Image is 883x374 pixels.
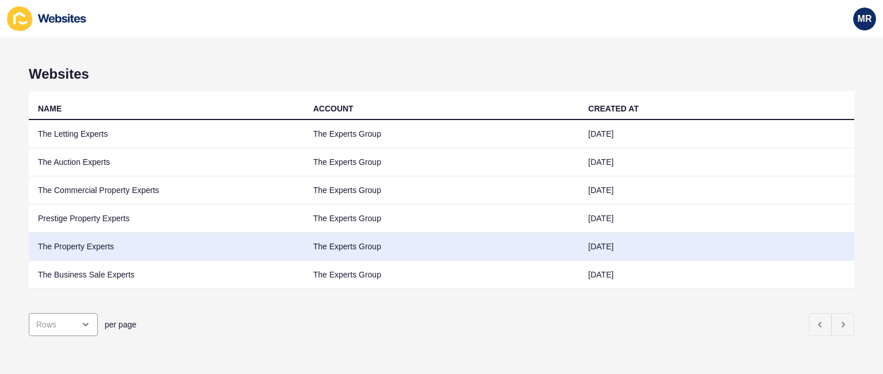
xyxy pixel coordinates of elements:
div: NAME [38,103,62,114]
td: [DATE] [579,261,854,289]
td: The Experts Group [304,148,579,176]
span: MR [858,13,872,25]
h1: Websites [29,66,854,82]
div: ACCOUNT [313,103,354,114]
td: The Auction Experts [29,148,304,176]
div: CREATED AT [588,103,639,114]
div: open menu [29,313,98,336]
td: The Property Experts [29,233,304,261]
td: The Business Sale Experts [29,261,304,289]
td: Prestige Property Experts [29,205,304,233]
td: [DATE] [579,148,854,176]
td: [DATE] [579,233,854,261]
td: The Experts Group [304,120,579,148]
td: The Commercial Property Experts [29,176,304,205]
td: The Experts Group [304,205,579,233]
td: The Experts Group [304,176,579,205]
td: [DATE] [579,205,854,233]
span: per page [105,319,136,330]
td: The Experts Group [304,261,579,289]
td: The Letting Experts [29,120,304,148]
td: [DATE] [579,120,854,148]
td: The Experts Group [304,233,579,261]
td: [DATE] [579,176,854,205]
